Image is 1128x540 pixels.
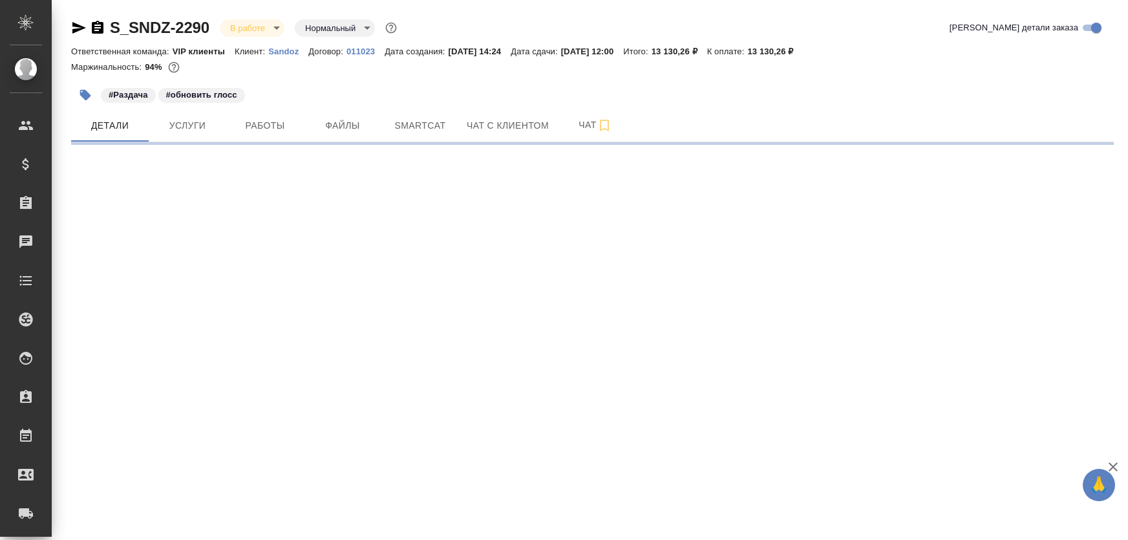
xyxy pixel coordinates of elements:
[109,89,148,102] p: #Раздача
[71,20,87,36] button: Скопировать ссылку для ЯМессенджера
[268,47,308,56] p: Sandoz
[173,47,235,56] p: VIP клиенты
[346,47,385,56] p: 011023
[226,23,269,34] button: В работе
[235,47,268,56] p: Клиент:
[561,47,624,56] p: [DATE] 12:00
[79,118,141,134] span: Детали
[90,20,105,36] button: Скопировать ссылку
[71,81,100,109] button: Добавить тэг
[312,118,374,134] span: Файлы
[220,19,284,37] div: В работе
[166,89,237,102] p: #обновить глосс
[308,47,346,56] p: Договор:
[597,118,612,133] svg: Подписаться
[467,118,549,134] span: Чат с клиентом
[71,62,145,72] p: Маржинальность:
[385,47,448,56] p: Дата создания:
[156,118,218,134] span: Услуги
[511,47,560,56] p: Дата сдачи:
[652,47,707,56] p: 13 130,26 ₽
[268,45,308,56] a: Sandoz
[1083,469,1115,501] button: 🙏
[295,19,375,37] div: В работе
[564,117,626,133] span: Чат
[71,47,173,56] p: Ответственная команда:
[145,62,165,72] p: 94%
[623,47,651,56] p: Итого:
[383,19,399,36] button: Доп статусы указывают на важность/срочность заказа
[165,59,182,76] button: 608.00 RUB;
[346,45,385,56] a: 011023
[747,47,803,56] p: 13 130,26 ₽
[110,19,209,36] a: S_SNDZ-2290
[157,89,246,100] span: обновить глосс
[707,47,748,56] p: К оплате:
[234,118,296,134] span: Работы
[100,89,157,100] span: Раздача
[301,23,359,34] button: Нормальный
[1088,471,1110,499] span: 🙏
[950,21,1078,34] span: [PERSON_NAME] детали заказа
[449,47,511,56] p: [DATE] 14:24
[389,118,451,134] span: Smartcat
